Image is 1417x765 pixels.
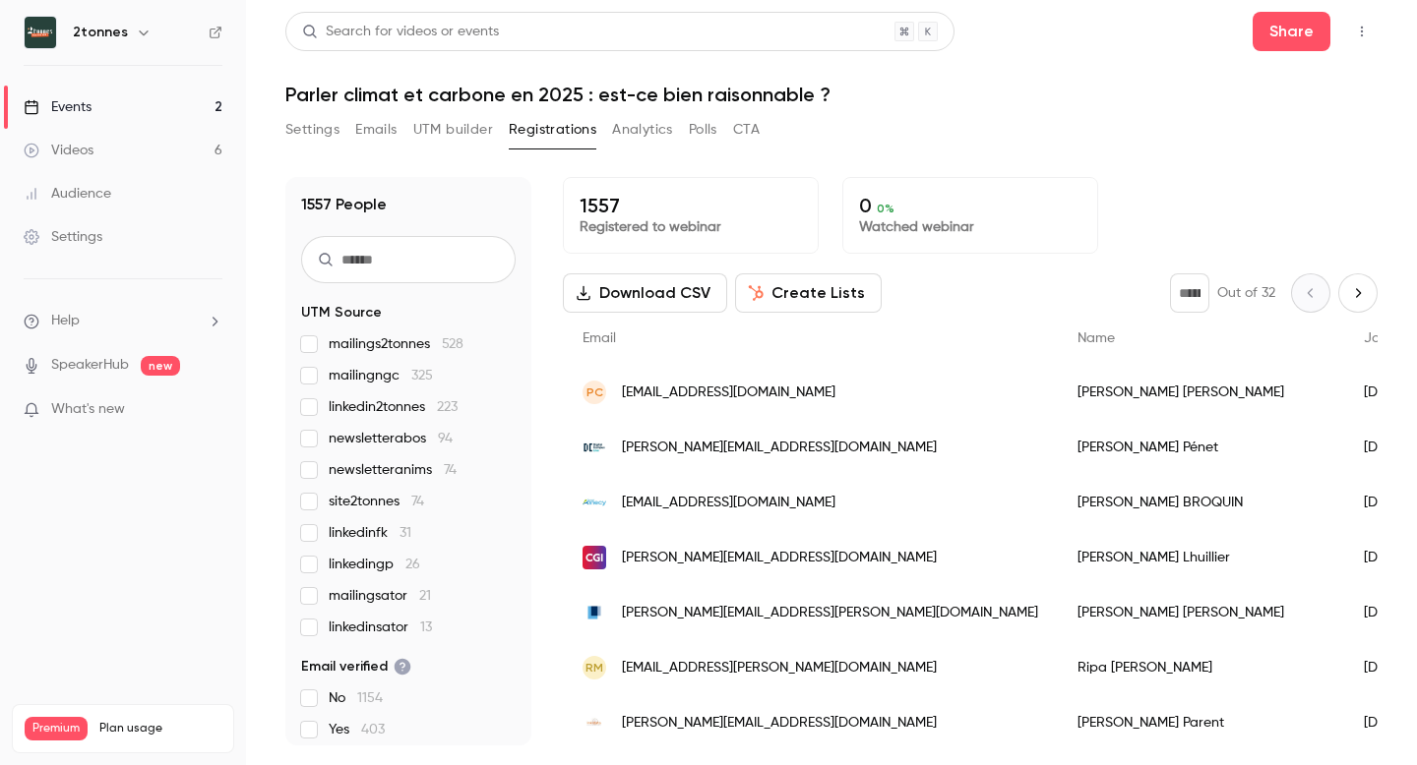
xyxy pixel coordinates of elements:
span: Help [51,311,80,331]
span: 325 [411,369,433,382]
span: mailingsator [329,586,431,606]
div: [PERSON_NAME] [PERSON_NAME] [1058,365,1344,420]
span: newsletterabos [329,429,453,448]
div: [PERSON_NAME] Parent [1058,695,1344,750]
div: Ripa [PERSON_NAME] [1058,640,1344,695]
span: mailings2tonnes [329,334,463,354]
span: What's new [51,399,125,420]
span: mailingngc [329,366,433,385]
img: cgi.com [583,546,606,569]
img: 2tonnes [25,17,56,48]
div: Audience [24,184,111,204]
p: Watched webinar [859,217,1081,237]
span: RM [585,659,603,677]
span: site2tonnes [329,492,424,511]
span: new [141,356,180,376]
div: Search for videos or events [302,22,499,42]
div: [PERSON_NAME] Pénet [1058,420,1344,475]
li: help-dropdown-opener [24,311,222,331]
span: [PERSON_NAME][EMAIL_ADDRESS][DOMAIN_NAME] [622,713,937,734]
p: 0 [859,194,1081,217]
span: 223 [437,400,458,414]
span: 26 [405,558,420,571]
button: Download CSV [563,273,727,313]
span: linkedin2tonnes [329,397,458,417]
span: [PERSON_NAME][EMAIL_ADDRESS][DOMAIN_NAME] [622,438,937,458]
img: uclouvain.be [583,601,606,624]
button: Emails [355,114,397,146]
div: Videos [24,141,93,160]
div: [PERSON_NAME] Lhuillier [1058,530,1344,585]
span: PC [586,383,603,401]
span: Plan usage [99,721,221,736]
button: Create Lists [735,273,882,313]
span: 0 % [877,202,894,215]
span: [EMAIL_ADDRESS][DOMAIN_NAME] [622,493,835,513]
button: Analytics [612,114,673,146]
span: 74 [444,463,457,477]
span: Name [1078,331,1115,345]
h6: 2tonnes [73,23,128,42]
span: UTM Source [301,303,382,323]
span: No [329,688,383,708]
span: [PERSON_NAME][EMAIL_ADDRESS][DOMAIN_NAME] [622,548,937,568]
button: Settings [285,114,339,146]
button: Registrations [509,114,596,146]
span: linkedinfk [329,523,411,543]
img: grandannecy.fr [583,491,606,514]
span: 1154 [357,691,383,705]
span: 31 [400,526,411,540]
div: [PERSON_NAME] [PERSON_NAME] [1058,585,1344,640]
span: [PERSON_NAME][EMAIL_ADDRESS][PERSON_NAME][DOMAIN_NAME] [622,603,1038,623]
span: 21 [419,589,431,603]
h1: Parler climat et carbone en 2025 : est-ce bien raisonnable ? [285,83,1378,106]
div: [PERSON_NAME] BROQUIN [1058,475,1344,530]
div: Settings [24,227,102,247]
span: 403 [361,723,385,736]
span: 13 [420,620,432,634]
span: [EMAIL_ADDRESS][DOMAIN_NAME] [622,382,835,403]
span: 528 [442,337,463,351]
span: Yes [329,720,385,739]
p: 1557 [580,194,802,217]
span: linkedingp [329,555,420,574]
p: Out of 32 [1217,283,1275,303]
iframe: Noticeable Trigger [199,401,222,419]
span: 94 [438,432,453,445]
span: newsletteranims [329,460,457,480]
h1: 1557 People [301,193,387,216]
button: Polls [689,114,717,146]
span: [EMAIL_ADDRESS][PERSON_NAME][DOMAIN_NAME] [622,658,937,678]
a: SpeakerHub [51,355,129,376]
button: Next page [1338,273,1378,313]
img: inkidata.fr [583,711,606,735]
img: live.fr [583,436,606,459]
button: CTA [733,114,760,146]
span: linkedinsator [329,618,432,637]
span: Email verified [301,657,411,677]
div: Events [24,97,92,117]
button: Share [1253,12,1330,51]
span: 74 [411,495,424,508]
span: Premium [25,717,88,740]
button: UTM builder [413,114,493,146]
p: Registered to webinar [580,217,802,237]
span: Email [583,331,616,345]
